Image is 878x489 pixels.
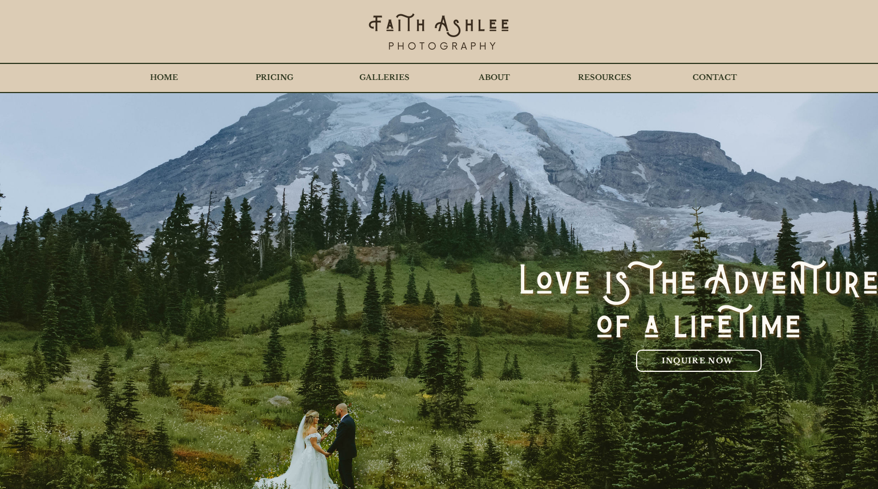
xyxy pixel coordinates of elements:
[636,350,762,372] a: INQUIRE NOW
[329,63,439,92] a: GALLERIES
[250,63,299,92] p: PRICING
[439,63,549,92] a: ABOUT
[144,63,184,92] p: HOME
[572,63,637,92] p: RESOURCES
[108,63,770,92] nav: Site
[473,63,516,92] p: ABOUT
[549,63,659,92] a: RESOURCES
[219,63,329,92] div: PRICING
[659,63,770,92] a: CONTACT
[108,63,219,92] a: HOME
[687,63,743,92] p: CONTACT
[354,63,415,92] p: GALLERIES
[367,11,510,54] img: Faith's Logo Black_edited_edited.png
[662,356,733,366] span: INQUIRE NOW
